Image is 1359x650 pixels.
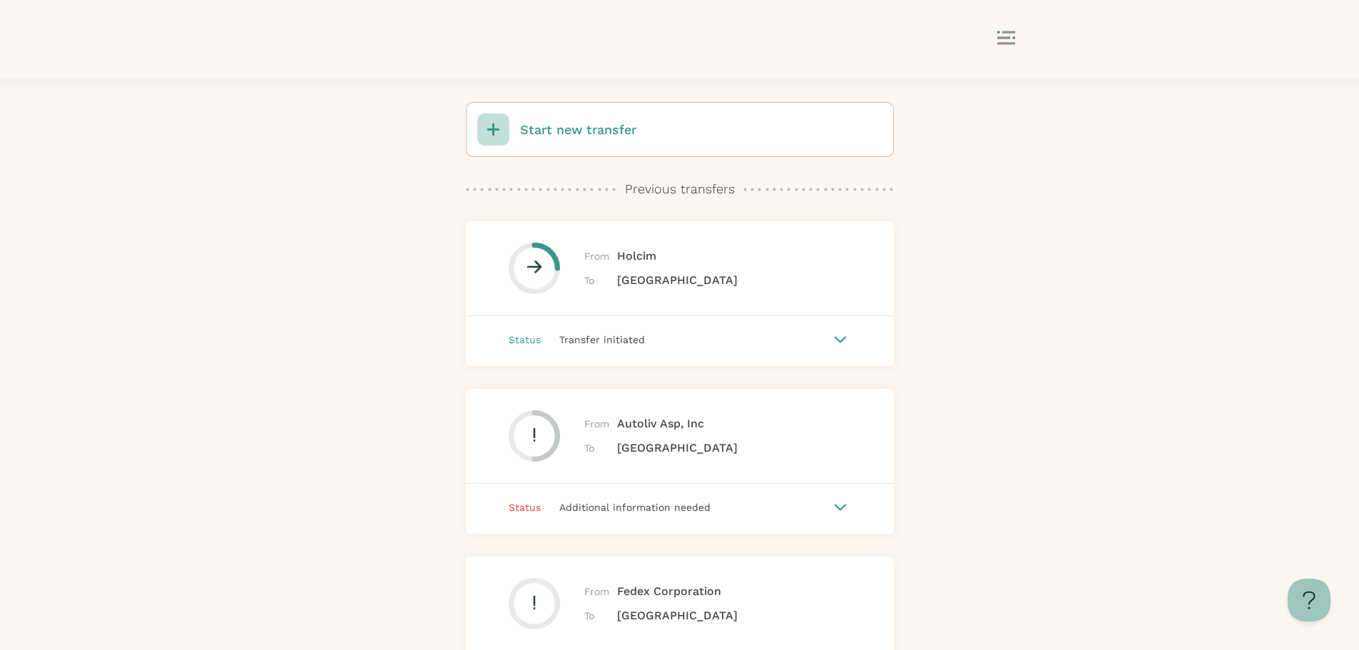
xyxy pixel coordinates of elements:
span: Status [509,332,541,347]
button: Status Additional information needed [466,484,894,531]
span: To [584,608,617,624]
span: From [584,584,617,599]
span: Transfer initiated [559,334,645,345]
p: Previous transfers [625,180,735,198]
iframe: Help Scout Beacon - Open [1288,579,1330,621]
span: [GEOGRAPHIC_DATA] [617,607,738,624]
p: Start new transfer [520,121,636,139]
span: [GEOGRAPHIC_DATA] [617,440,738,457]
span: To [584,273,617,288]
span: To [584,440,617,456]
span: Additional information needed [559,502,711,513]
span: Autoliv Asp, Inc [617,415,704,432]
span: Fedex Corporation [617,583,721,600]
span: Status [509,499,541,515]
button: Status Transfer initiated [466,316,894,363]
span: [GEOGRAPHIC_DATA] [617,272,738,289]
span: Holcim [617,248,656,265]
span: From [584,416,617,432]
span: From [584,248,617,264]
